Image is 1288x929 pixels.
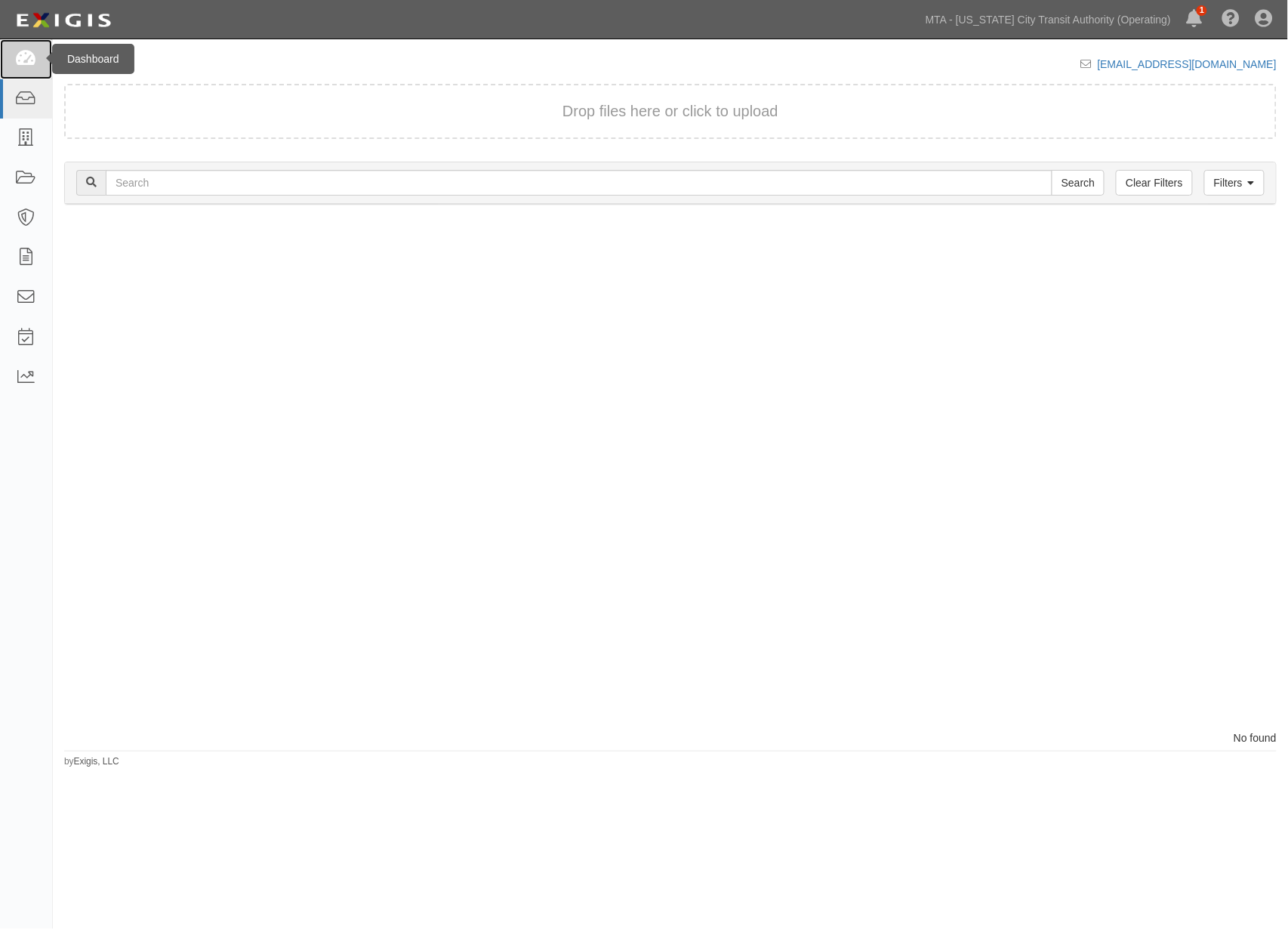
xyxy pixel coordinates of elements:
a: MTA - [US_STATE] City Transit Authority (Operating) [918,5,1179,35]
a: [EMAIL_ADDRESS][DOMAIN_NAME] [1098,58,1277,70]
a: Exigis, LLC [74,756,119,767]
i: Help Center - Complianz [1222,11,1240,29]
input: Search [106,170,1052,196]
div: Dashboard [52,44,134,74]
button: Drop files here or click to upload [562,100,778,122]
img: logo-5460c22ac91f19d4615b14bd174203de0afe785f0fc80cf4dbbc73dc1793850b.png [11,7,116,34]
div: No found [53,730,1288,745]
input: Search [1052,170,1105,196]
a: Clear Filters [1116,170,1192,196]
small: by [64,755,119,768]
a: Filters [1204,170,1265,196]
